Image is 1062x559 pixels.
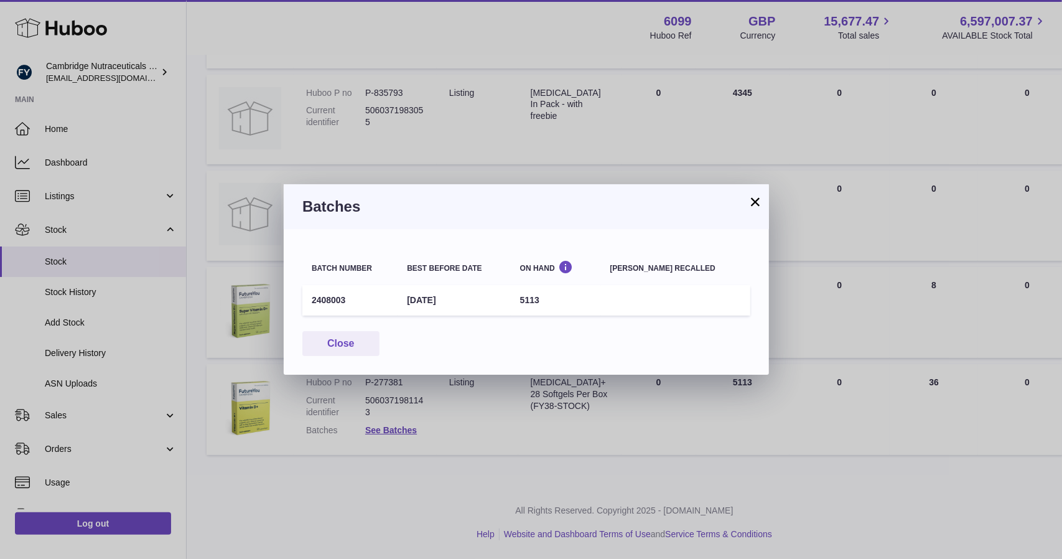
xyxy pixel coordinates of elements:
h3: Batches [302,197,750,217]
button: × [748,194,763,209]
div: Best before date [407,265,501,273]
td: 5113 [511,285,601,316]
td: [DATE] [398,285,510,316]
td: 2408003 [302,285,398,316]
div: [PERSON_NAME] recalled [610,265,741,273]
div: On Hand [520,260,592,272]
button: Close [302,331,380,357]
div: Batch number [312,265,388,273]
